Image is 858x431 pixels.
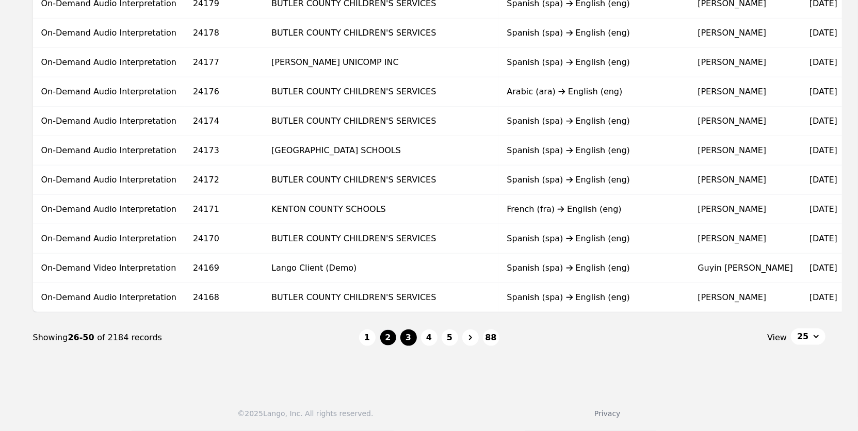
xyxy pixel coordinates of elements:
div: © 2025 Lango, Inc. All rights reserved. [237,408,373,419]
td: [PERSON_NAME] [689,283,801,312]
td: [PERSON_NAME] [689,165,801,195]
td: [GEOGRAPHIC_DATA] SCHOOLS [263,136,498,165]
td: 24177 [185,48,263,77]
td: Guyin [PERSON_NAME] [689,254,801,283]
time: [DATE] [810,145,837,155]
td: 24173 [185,136,263,165]
time: [DATE] [810,292,837,302]
button: 1 [359,329,376,346]
td: 24171 [185,195,263,224]
nav: Page navigation [33,312,825,363]
button: 4 [421,329,438,346]
td: 24169 [185,254,263,283]
time: [DATE] [810,28,837,38]
td: On-Demand Audio Interpretation [33,19,185,48]
button: 88 [483,329,499,346]
time: [DATE] [810,57,837,67]
td: 24170 [185,224,263,254]
td: 24172 [185,165,263,195]
td: [PERSON_NAME] [689,224,801,254]
td: On-Demand Audio Interpretation [33,77,185,107]
td: 24174 [185,107,263,136]
td: Lango Client (Demo) [263,254,498,283]
time: [DATE] [810,175,837,185]
td: 24178 [185,19,263,48]
td: On-Demand Audio Interpretation [33,136,185,165]
td: BUTLER COUNTY CHILDREN'S SERVICES [263,224,498,254]
td: BUTLER COUNTY CHILDREN'S SERVICES [263,77,498,107]
td: On-Demand Audio Interpretation [33,224,185,254]
td: [PERSON_NAME] [689,77,801,107]
td: 24168 [185,283,263,312]
td: [PERSON_NAME] [689,136,801,165]
div: Spanish (spa) English (eng) [507,27,682,39]
span: 26-50 [68,333,97,342]
td: BUTLER COUNTY CHILDREN'S SERVICES [263,107,498,136]
td: On-Demand Audio Interpretation [33,195,185,224]
div: Spanish (spa) English (eng) [507,144,682,157]
div: Showing of 2184 records [33,331,359,344]
time: [DATE] [810,116,837,126]
time: [DATE] [810,234,837,243]
div: Spanish (spa) English (eng) [507,233,682,245]
td: [PERSON_NAME] [689,48,801,77]
div: Spanish (spa) English (eng) [507,262,682,274]
time: [DATE] [810,87,837,96]
td: [PERSON_NAME] [689,195,801,224]
div: Spanish (spa) English (eng) [507,56,682,69]
span: 25 [797,330,808,343]
td: BUTLER COUNTY CHILDREN'S SERVICES [263,165,498,195]
td: BUTLER COUNTY CHILDREN'S SERVICES [263,283,498,312]
button: 25 [791,328,825,345]
td: 24176 [185,77,263,107]
div: Spanish (spa) English (eng) [507,174,682,186]
a: Privacy [594,409,621,418]
td: KENTON COUNTY SCHOOLS [263,195,498,224]
td: On-Demand Video Interpretation [33,254,185,283]
span: View [767,331,787,344]
td: [PERSON_NAME] UNICOMP INC [263,48,498,77]
td: On-Demand Audio Interpretation [33,283,185,312]
div: French (fra) English (eng) [507,203,682,215]
time: [DATE] [810,263,837,273]
div: Arabic (ara) English (eng) [507,86,682,98]
div: Spanish (spa) English (eng) [507,291,682,304]
td: On-Demand Audio Interpretation [33,48,185,77]
button: 3 [400,329,417,346]
button: 5 [442,329,458,346]
td: BUTLER COUNTY CHILDREN'S SERVICES [263,19,498,48]
time: [DATE] [810,204,837,214]
td: On-Demand Audio Interpretation [33,165,185,195]
td: On-Demand Audio Interpretation [33,107,185,136]
div: Spanish (spa) English (eng) [507,115,682,127]
td: [PERSON_NAME] [689,107,801,136]
td: [PERSON_NAME] [689,19,801,48]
